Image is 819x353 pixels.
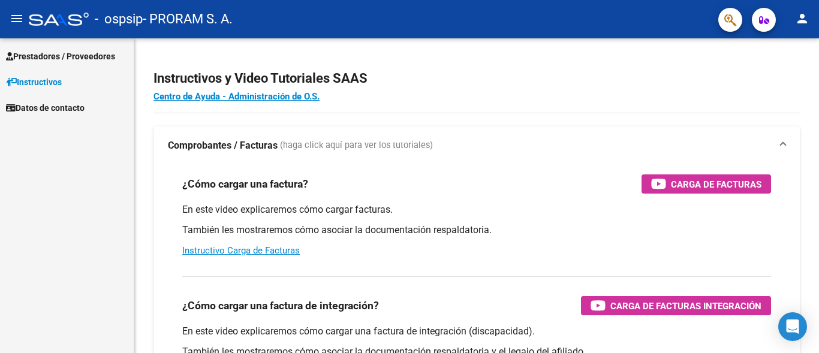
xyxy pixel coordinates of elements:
p: En este video explicaremos cómo cargar una factura de integración (discapacidad). [182,325,771,338]
span: Datos de contacto [6,101,85,114]
span: (haga click aquí para ver los tutoriales) [280,139,433,152]
button: Carga de Facturas [642,174,771,194]
div: Open Intercom Messenger [778,312,807,341]
span: - ospsip [95,6,143,32]
a: Instructivo Carga de Facturas [182,245,300,256]
p: En este video explicaremos cómo cargar facturas. [182,203,771,216]
strong: Comprobantes / Facturas [168,139,278,152]
span: Instructivos [6,76,62,89]
span: Prestadores / Proveedores [6,50,115,63]
mat-expansion-panel-header: Comprobantes / Facturas (haga click aquí para ver los tutoriales) [153,126,800,165]
span: Carga de Facturas [671,177,761,192]
span: - PRORAM S. A. [143,6,233,32]
a: Centro de Ayuda - Administración de O.S. [153,91,320,102]
h3: ¿Cómo cargar una factura de integración? [182,297,379,314]
h3: ¿Cómo cargar una factura? [182,176,308,192]
mat-icon: person [795,11,809,26]
span: Carga de Facturas Integración [610,298,761,313]
button: Carga de Facturas Integración [581,296,771,315]
mat-icon: menu [10,11,24,26]
p: También les mostraremos cómo asociar la documentación respaldatoria. [182,224,771,237]
h2: Instructivos y Video Tutoriales SAAS [153,67,800,90]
